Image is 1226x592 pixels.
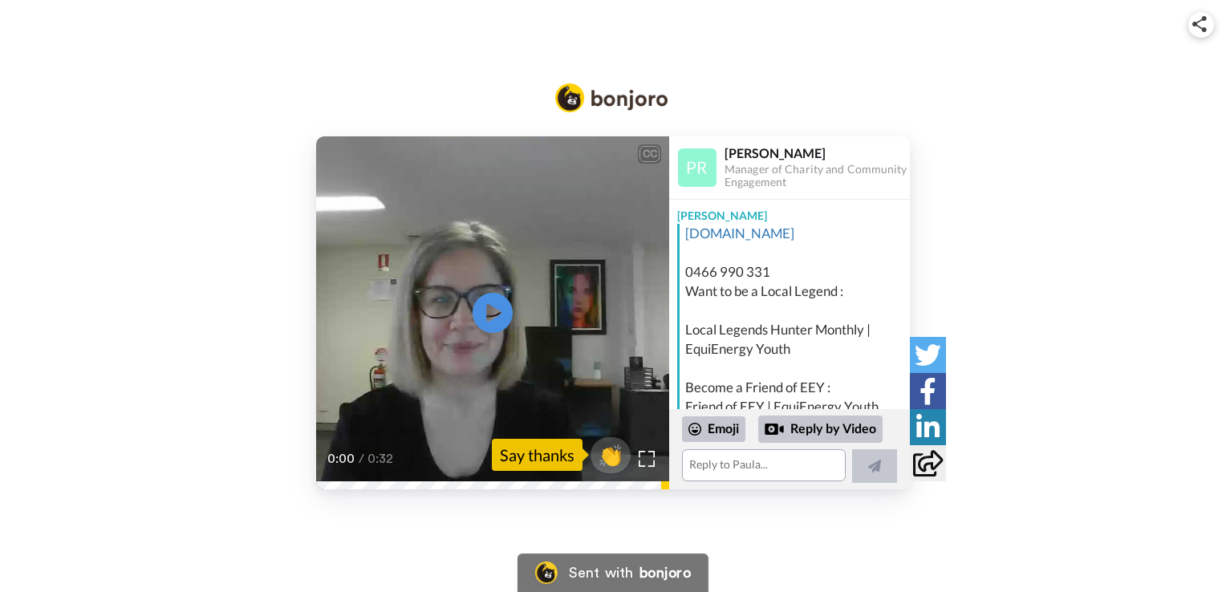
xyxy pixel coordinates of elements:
img: Profile Image [678,148,717,187]
img: ic_share.svg [1192,16,1207,32]
div: Reply by Video [758,416,883,443]
img: Full screen [639,451,655,467]
div: [PERSON_NAME] [725,145,909,160]
div: Manager of Charity and Community Engagement [725,163,909,190]
div: Reply by Video [765,420,784,439]
button: 👏 [591,437,631,473]
span: 0:32 [367,449,396,468]
span: 0:00 [327,449,355,468]
div: [PERSON_NAME] [669,200,910,224]
div: 0466 990 331 Want to be a Local Legend : Local Legends Hunter Monthly | EquiEnergy Youth Become a... [685,224,906,416]
div: Say thanks [492,439,583,471]
div: Emoji [682,416,745,442]
img: Bonjoro Logo [555,83,668,112]
span: 👏 [591,442,631,468]
span: / [359,449,364,468]
a: [DOMAIN_NAME] [685,225,794,241]
div: CC [639,146,660,162]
